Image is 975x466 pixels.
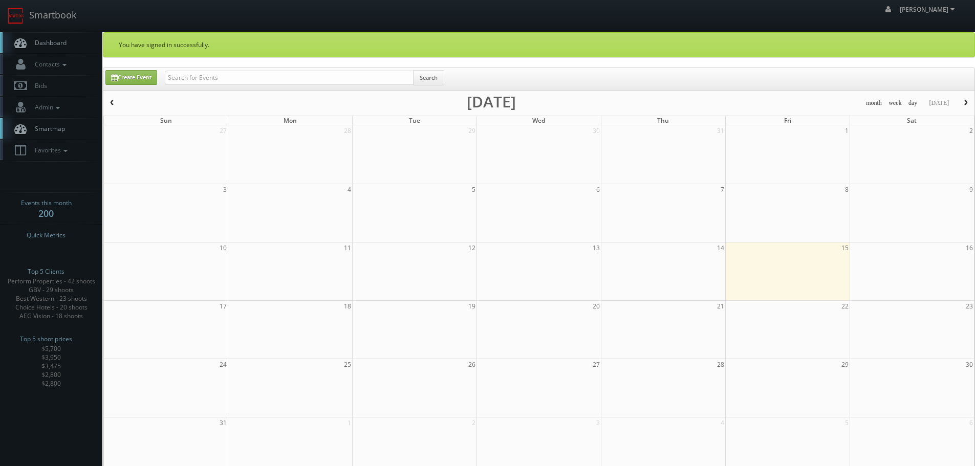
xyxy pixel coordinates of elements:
span: 30 [592,125,601,136]
span: 3 [222,184,228,195]
span: 7 [720,184,725,195]
span: 6 [968,417,974,428]
span: 6 [595,184,601,195]
span: 31 [716,125,725,136]
span: 27 [592,359,601,370]
span: Top 5 shoot prices [20,334,72,344]
span: 2 [471,417,476,428]
p: You have signed in successfully. [119,40,959,49]
span: Sat [907,116,917,125]
span: 26 [467,359,476,370]
span: [PERSON_NAME] [900,5,958,14]
span: 23 [965,301,974,312]
input: Search for Events [165,71,414,85]
span: 24 [219,359,228,370]
span: Smartmap [30,124,65,133]
span: 9 [968,184,974,195]
span: 21 [716,301,725,312]
span: 16 [965,242,974,253]
h2: [DATE] [467,97,516,107]
span: Quick Metrics [27,230,66,240]
span: 1 [346,417,352,428]
span: 10 [219,242,228,253]
span: 17 [219,301,228,312]
span: 5 [844,417,850,428]
button: month [862,97,885,109]
span: 15 [840,242,850,253]
span: 28 [343,125,352,136]
span: Top 5 Clients [28,267,64,277]
span: 13 [592,242,601,253]
span: 29 [467,125,476,136]
span: 3 [595,417,601,428]
span: 12 [467,242,476,253]
button: week [885,97,905,109]
span: 14 [716,242,725,253]
button: [DATE] [925,97,952,109]
span: 2 [968,125,974,136]
span: Mon [284,116,297,125]
span: Thu [657,116,669,125]
span: 31 [219,417,228,428]
span: 5 [471,184,476,195]
button: Search [413,70,444,85]
span: Tue [409,116,420,125]
span: Sun [160,116,172,125]
span: 19 [467,301,476,312]
button: day [905,97,921,109]
span: Bids [30,81,47,90]
span: 29 [840,359,850,370]
span: Contacts [30,60,69,69]
span: 30 [965,359,974,370]
span: 28 [716,359,725,370]
span: 1 [844,125,850,136]
span: Fri [784,116,791,125]
span: Dashboard [30,38,67,47]
span: Wed [532,116,545,125]
span: 18 [343,301,352,312]
span: 8 [844,184,850,195]
span: Favorites [30,146,70,154]
span: 27 [219,125,228,136]
strong: 200 [38,207,54,219]
span: Events this month [21,198,72,208]
span: 4 [720,417,725,428]
span: 4 [346,184,352,195]
span: 20 [592,301,601,312]
span: 25 [343,359,352,370]
span: 22 [840,301,850,312]
a: Create Event [105,70,157,85]
img: smartbook-logo.png [8,8,24,24]
span: 11 [343,242,352,253]
span: Admin [30,103,62,112]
